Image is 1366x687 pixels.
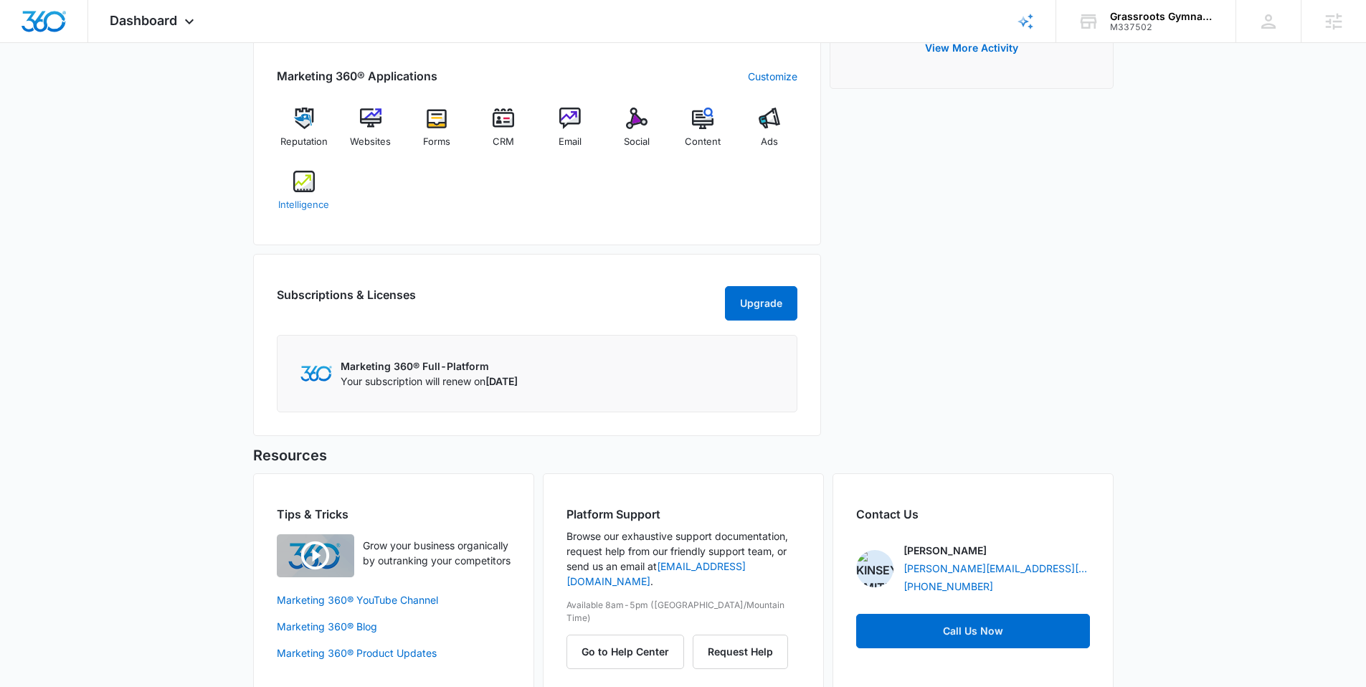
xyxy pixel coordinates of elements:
[253,445,1114,466] h5: Resources
[1110,22,1215,32] div: account id
[493,135,514,149] span: CRM
[280,135,328,149] span: Reputation
[856,550,893,587] img: Kinsey Smith
[903,579,993,594] a: [PHONE_NUMBER]
[675,108,731,159] a: Content
[341,374,518,389] p: Your subscription will renew on
[566,599,800,625] p: Available 8am-5pm ([GEOGRAPHIC_DATA]/Mountain Time)
[693,645,788,658] a: Request Help
[277,534,354,577] img: Quick Overview Video
[903,561,1090,576] a: [PERSON_NAME][EMAIL_ADDRESS][PERSON_NAME][DOMAIN_NAME]
[685,135,721,149] span: Content
[761,135,778,149] span: Ads
[423,135,450,149] span: Forms
[748,69,797,84] a: Customize
[277,619,511,634] a: Marketing 360® Blog
[624,135,650,149] span: Social
[300,366,332,381] img: Marketing 360 Logo
[277,171,332,222] a: Intelligence
[911,31,1033,65] button: View More Activity
[609,108,664,159] a: Social
[341,359,518,374] p: Marketing 360® Full-Platform
[566,506,800,523] h2: Platform Support
[1110,11,1215,22] div: account name
[725,286,797,321] button: Upgrade
[742,108,797,159] a: Ads
[110,13,177,28] span: Dashboard
[277,592,511,607] a: Marketing 360® YouTube Channel
[485,375,518,387] span: [DATE]
[278,198,329,212] span: Intelligence
[559,135,582,149] span: Email
[566,645,693,658] a: Go to Help Center
[903,543,987,558] p: [PERSON_NAME]
[277,108,332,159] a: Reputation
[566,529,800,589] p: Browse our exhaustive support documentation, request help from our friendly support team, or send...
[277,67,437,85] h2: Marketing 360® Applications
[277,645,511,660] a: Marketing 360® Product Updates
[856,506,1090,523] h2: Contact Us
[409,108,465,159] a: Forms
[856,614,1090,648] a: Call Us Now
[277,286,416,315] h2: Subscriptions & Licenses
[363,538,511,568] p: Grow your business organically by outranking your competitors
[693,635,788,669] button: Request Help
[343,108,398,159] a: Websites
[566,635,684,669] button: Go to Help Center
[350,135,391,149] span: Websites
[543,108,598,159] a: Email
[476,108,531,159] a: CRM
[277,506,511,523] h2: Tips & Tricks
